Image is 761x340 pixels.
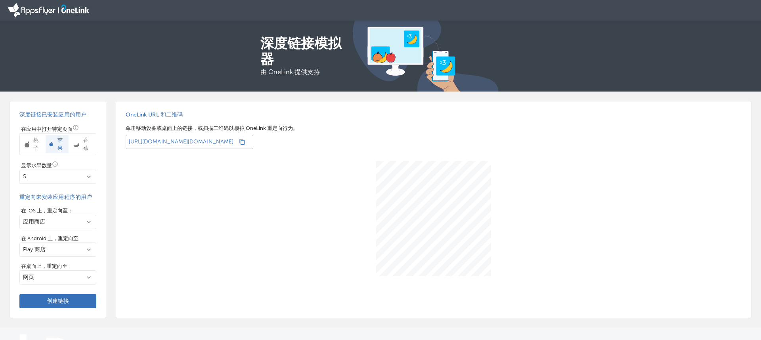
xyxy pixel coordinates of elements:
[129,139,233,145] font: [URL][DOMAIN_NAME][DOMAIN_NAME]
[19,215,96,229] button: 在 iOS 上，重定向至：
[19,294,96,308] button: 创建链接
[47,298,69,304] font: 创建链接
[126,125,298,131] font: 单击移动设备或桌面上的链接，或扫描二维码以模拟 OneLink 重定向行为。
[21,126,73,132] font: 在应用中打开特定页面
[126,112,183,118] font: OneLink URL 和二维码
[21,264,67,269] font: 在桌面上，重定向至
[46,135,69,153] button: 苹果
[23,173,83,181] p: 5
[21,135,44,153] button: 桃子
[19,194,92,200] font: 重定向未安装应用程序的用户
[260,69,320,76] font: 由 OneLink 提供支持
[19,243,96,257] button: 在 Android 上，重定向至
[19,112,86,118] font: 深度链接已安装应用的用户
[237,136,248,147] button: 复制
[19,270,96,285] button: 在桌面上，重定向至
[23,246,46,252] font: Play 商店
[260,36,342,67] font: 深度链接模拟器
[57,137,63,151] font: 苹果
[21,236,79,241] font: 在 Android 上，重定向至
[23,274,34,280] font: 网页
[21,163,52,168] font: 显示水果数量
[23,219,45,225] font: 应用商店
[19,170,96,184] button: [object Object]
[83,137,88,151] font: 香蕉
[70,135,94,153] button: 香蕉
[126,135,233,149] a: [URL][DOMAIN_NAME][DOMAIN_NAME]
[33,137,38,151] font: 桃子
[21,208,73,214] font: 在 iOS 上，重定向至：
